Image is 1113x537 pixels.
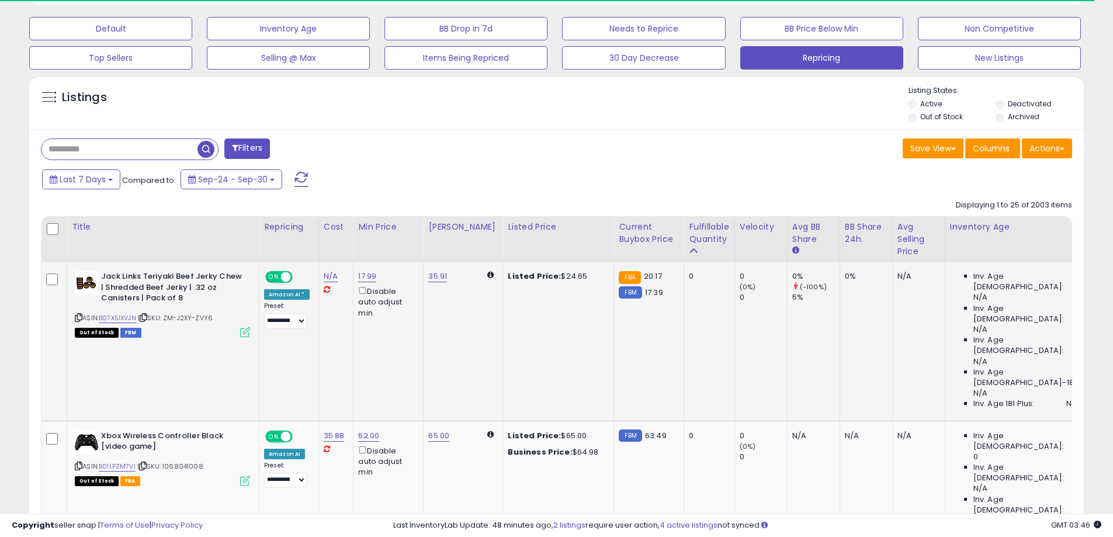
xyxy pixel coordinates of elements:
[973,143,1010,154] span: Columns
[72,221,254,233] div: Title
[740,292,787,303] div: 0
[29,17,192,40] button: Default
[393,520,1101,531] div: Last InventoryLab Update: 48 minutes ago, require user action, not synced.
[562,17,725,40] button: Needs to Reprice
[965,138,1020,158] button: Columns
[75,476,119,486] span: All listings that are currently out of stock and unavailable for purchase on Amazon
[689,431,725,441] div: 0
[122,175,176,186] span: Compared to:
[909,85,1084,96] p: Listing States:
[973,483,987,494] span: N/A
[973,399,1035,409] span: Inv. Age 181 Plus:
[740,431,787,441] div: 0
[1051,519,1101,531] span: 2025-10-9 03:46 GMT
[792,271,840,282] div: 0%
[266,431,281,441] span: ON
[324,221,349,233] div: Cost
[75,328,119,338] span: All listings that are currently out of stock and unavailable for purchase on Amazon
[99,313,136,323] a: B07X51XVJN
[897,431,936,441] div: N/A
[137,462,203,471] span: | SKU: 1068041008
[508,271,605,282] div: $24.65
[740,271,787,282] div: 0
[324,271,338,282] a: N/A
[508,431,605,441] div: $65.00
[920,99,942,109] label: Active
[60,174,106,185] span: Last 7 Days
[358,221,418,233] div: Min Price
[973,431,1080,452] span: Inv. Age [DEMOGRAPHIC_DATA]:
[1008,99,1052,109] label: Deactivated
[740,221,782,233] div: Velocity
[918,17,1081,40] button: Non Competitive
[264,289,310,300] div: Amazon AI *
[75,271,250,336] div: ASIN:
[29,46,192,70] button: Top Sellers
[101,271,243,307] b: Jack Links Teriyaki Beef Jerky Chew | Shredded Beef Jerky | .32 oz Canisters | Pack of 8
[973,388,987,399] span: N/A
[428,221,498,233] div: [PERSON_NAME]
[800,282,827,292] small: (-100%)
[428,271,447,282] a: 35.91
[358,271,376,282] a: 17.99
[956,200,1072,211] div: Displaying 1 to 25 of 2003 items
[120,476,140,486] span: FBA
[264,462,310,488] div: Preset:
[266,272,281,282] span: ON
[207,46,370,70] button: Selling @ Max
[845,221,887,245] div: BB Share 24h.
[291,431,310,441] span: OFF
[181,169,282,189] button: Sep-24 - Sep-30
[792,292,840,303] div: 5%
[1022,138,1072,158] button: Actions
[291,272,310,282] span: OFF
[75,431,98,454] img: 41OClau+4LL._SL40_.jpg
[740,282,756,292] small: (0%)
[973,494,1080,515] span: Inv. Age [DEMOGRAPHIC_DATA]:
[12,519,54,531] strong: Copyright
[740,452,787,462] div: 0
[845,271,883,282] div: 0%
[689,221,729,245] div: Fulfillable Quantity
[138,313,213,323] span: | SKU: ZM-J2XY-ZVY6
[740,17,903,40] button: BB Price Below Min
[644,271,662,282] span: 20.17
[1008,112,1039,122] label: Archived
[619,286,642,299] small: FBM
[619,429,642,442] small: FBM
[198,174,268,185] span: Sep-24 - Sep-30
[358,430,379,442] a: 62.00
[897,271,936,282] div: N/A
[508,446,572,458] b: Business Price:
[973,356,987,367] span: N/A
[151,519,203,531] a: Privacy Policy
[75,431,250,485] div: ASIN:
[100,519,150,531] a: Terms of Use
[973,367,1080,388] span: Inv. Age [DEMOGRAPHIC_DATA]-180:
[120,328,141,338] span: FBM
[553,519,585,531] a: 2 listings
[101,431,243,455] b: Xbox Wireless Controller Black [video game]
[645,287,663,298] span: 17.39
[12,520,203,531] div: seller snap | |
[264,302,310,328] div: Preset:
[973,462,1080,483] span: Inv. Age [DEMOGRAPHIC_DATA]:
[358,285,414,318] div: Disable auto adjust min
[897,221,940,258] div: Avg Selling Price
[42,169,120,189] button: Last 7 Days
[918,46,1081,70] button: New Listings
[1066,399,1080,409] span: N/A
[792,431,831,441] div: N/A
[950,221,1084,233] div: Inventory Age
[792,245,799,256] small: Avg BB Share.
[660,519,717,531] a: 4 active listings
[903,138,963,158] button: Save View
[75,271,98,295] img: 41q8E3lopoL._SL40_.jpg
[264,449,305,459] div: Amazon AI
[508,430,561,441] b: Listed Price:
[224,138,270,159] button: Filters
[689,271,725,282] div: 0
[384,46,547,70] button: Items Being Repriced
[920,112,963,122] label: Out of Stock
[973,303,1080,324] span: Inv. Age [DEMOGRAPHIC_DATA]:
